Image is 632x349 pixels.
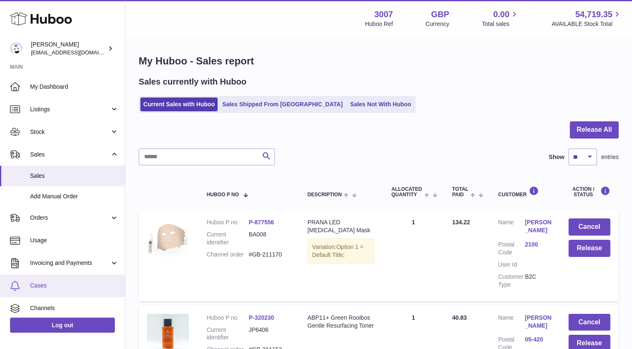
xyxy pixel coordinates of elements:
a: [PERSON_NAME] [525,218,551,234]
a: P-877556 [249,219,274,226]
dt: Name [498,218,525,236]
dt: Customer Type [498,273,525,289]
span: Channels [30,304,119,312]
dt: Postal Code [498,241,525,257]
span: Orders [30,214,110,222]
div: Currency [426,20,449,28]
span: Total sales [482,20,519,28]
span: Cases [30,282,119,290]
span: Huboo P no [207,192,239,198]
dt: Channel order [207,251,249,259]
dt: Name [498,314,525,332]
div: Variation: [307,239,375,264]
dd: JP6406 [249,326,291,342]
span: Invoicing and Payments [30,259,110,267]
span: ALLOCATED Quantity [391,187,422,198]
span: Stock [30,128,110,136]
div: Huboo Ref [365,20,393,28]
img: bevmay@maysama.com [10,42,23,55]
a: 2100 [525,241,551,249]
span: My Dashboard [30,83,119,91]
h1: My Huboo - Sales report [139,54,619,68]
span: AVAILABLE Stock Total [551,20,622,28]
span: entries [601,153,619,161]
span: 40.83 [452,314,467,321]
button: Release All [570,121,619,139]
a: Current Sales with Huboo [140,98,218,111]
span: [EMAIL_ADDRESS][DOMAIN_NAME] [31,49,123,56]
dt: User Id [498,261,525,269]
a: 05-420 [525,336,551,344]
td: 1 [383,210,444,301]
div: [PERSON_NAME] [31,41,106,56]
span: Option 1 = Default Title; [312,244,363,258]
a: Sales Not With Huboo [347,98,414,111]
a: [PERSON_NAME] [525,314,551,330]
dt: Huboo P no [207,218,249,226]
img: 30071704385433.jpg [147,218,189,260]
button: Cancel [569,218,610,236]
span: Listings [30,105,110,113]
span: Total paid [452,187,468,198]
button: Release [569,240,610,257]
button: Cancel [569,314,610,331]
span: 134.22 [452,219,470,226]
dt: Huboo P no [207,314,249,322]
span: 0.00 [493,9,510,20]
span: Add Manual Order [30,192,119,200]
a: Sales Shipped From [GEOGRAPHIC_DATA] [219,98,345,111]
a: Log out [10,318,115,333]
a: 54,719.35 AVAILABLE Stock Total [551,9,622,28]
dt: Current identifier [207,326,249,342]
div: Customer [498,186,551,198]
div: Action / Status [569,186,610,198]
strong: 3007 [374,9,393,20]
dd: BA008 [249,231,291,246]
span: Description [307,192,342,198]
h2: Sales currently with Huboo [139,76,246,87]
a: 0.00 Total sales [482,9,519,28]
label: Show [549,153,564,161]
dd: B2C [525,273,551,289]
strong: GBP [431,9,449,20]
div: ABP11+ Green Rooibos Gentle Resurfacing Toner [307,314,375,330]
div: PRANA LED [MEDICAL_DATA] Mask [307,218,375,234]
span: Sales [30,151,110,159]
span: Usage [30,236,119,244]
dt: Current identifier [207,231,249,246]
span: 54,719.35 [575,9,612,20]
a: P-320230 [249,314,274,321]
dd: #GB-211170 [249,251,291,259]
span: Sales [30,172,119,180]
